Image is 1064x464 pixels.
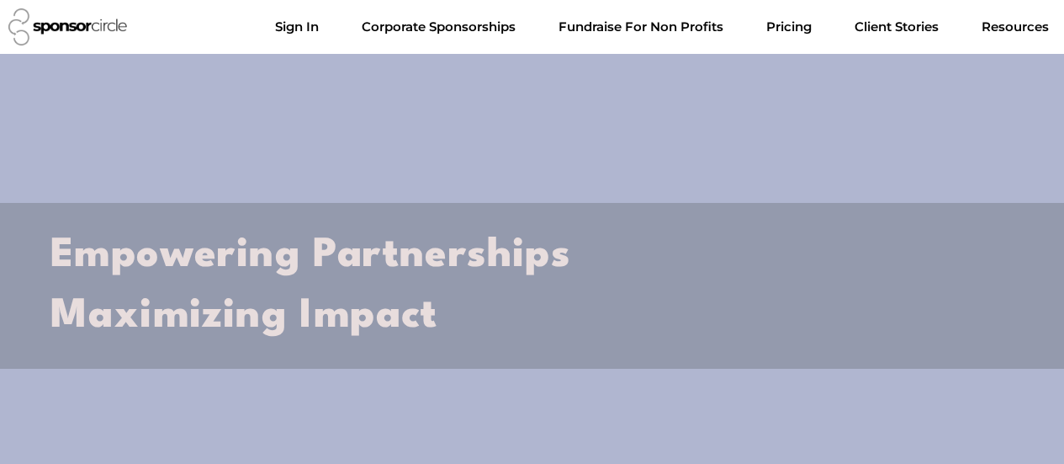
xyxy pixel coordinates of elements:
[262,10,1062,44] nav: Menu
[50,226,1014,346] h2: Empowering Partnerships Maximizing Impact
[8,8,127,45] img: Sponsor Circle logo
[841,10,952,44] a: Client Stories
[968,10,1062,44] a: Resources
[262,10,332,44] a: Sign In
[753,10,825,44] a: Pricing
[545,10,737,44] a: Fundraise For Non ProfitsMenu Toggle
[348,10,529,44] a: Corporate SponsorshipsMenu Toggle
